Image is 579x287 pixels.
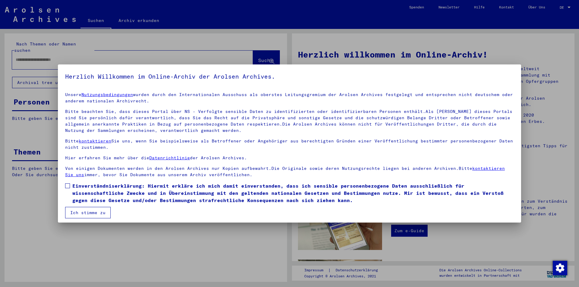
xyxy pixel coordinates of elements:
[65,108,514,134] p: Bitte beachten Sie, dass dieses Portal über NS - Verfolgte sensible Daten zu identifizierten oder...
[72,182,514,204] span: Einverständniserklärung: Hiermit erkläre ich mich damit einverstanden, dass ich sensible personen...
[149,155,190,161] a: Datenrichtlinie
[552,260,567,275] div: Zustimmung ändern
[65,138,514,151] p: Bitte Sie uns, wenn Sie beispielsweise als Betroffener oder Angehöriger aus berechtigten Gründen ...
[65,72,514,81] h5: Herzlich Willkommen im Online-Archiv der Arolsen Archives.
[553,261,567,275] img: Zustimmung ändern
[65,155,514,161] p: Hier erfahren Sie mehr über die der Arolsen Archives.
[65,165,514,178] p: Von einigen Dokumenten werden in den Arolsen Archives nur Kopien aufbewahrt.Die Originale sowie d...
[79,138,111,144] a: kontaktieren
[65,92,514,104] p: Unsere wurden durch den Internationalen Ausschuss als oberstes Leitungsgremium der Arolsen Archiv...
[65,207,111,218] button: Ich stimme zu
[81,92,133,97] a: Nutzungsbedingungen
